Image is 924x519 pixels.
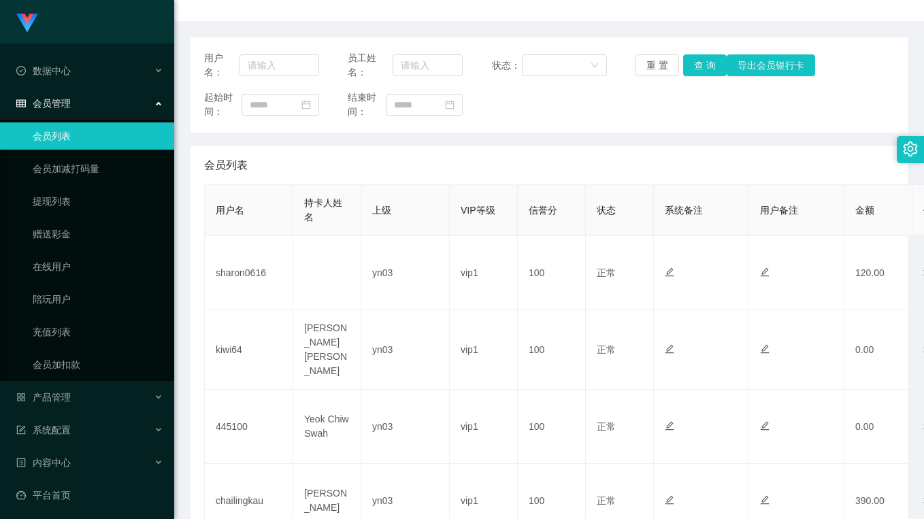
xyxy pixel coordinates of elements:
td: sharon0616 [205,236,293,310]
span: 数据中心 [16,65,71,76]
td: vip1 [450,236,518,310]
i: 图标: calendar [301,100,311,110]
span: 员工姓名： [348,51,393,80]
span: 结束时间： [348,90,385,119]
a: 提现列表 [33,188,163,215]
i: 图标: profile [16,458,26,467]
span: 会员管理 [16,98,71,109]
td: 100 [518,310,586,390]
i: 图标: form [16,425,26,435]
span: 用户备注 [760,205,798,216]
td: Yeok Chiw Swah [293,390,361,464]
span: 起始时间： [204,90,242,119]
span: VIP等级 [461,205,495,216]
td: 0.00 [844,310,912,390]
i: 图标: edit [665,495,674,505]
span: 用户名： [204,51,240,80]
button: 重 置 [636,54,679,76]
td: [PERSON_NAME] [PERSON_NAME] [293,310,361,390]
span: 状态 [597,205,616,216]
td: 100 [518,390,586,464]
span: 正常 [597,267,616,278]
span: 正常 [597,495,616,506]
a: 陪玩用户 [33,286,163,313]
input: 请输入 [240,54,319,76]
img: logo.9652507e.png [16,14,38,33]
a: 图标: dashboard平台首页 [16,482,163,509]
td: yn03 [361,390,450,464]
a: 在线用户 [33,253,163,280]
span: 系统配置 [16,424,71,435]
span: 正常 [597,421,616,432]
td: 100 [518,236,586,310]
span: 用户名 [216,205,244,216]
td: yn03 [361,310,450,390]
span: 状态： [492,58,522,73]
td: yn03 [361,236,450,310]
i: 图标: edit [760,344,770,354]
i: 图标: down [591,61,599,71]
span: 信誉分 [529,205,557,216]
i: 图标: edit [760,267,770,277]
td: 120.00 [844,236,912,310]
td: 445100 [205,390,293,464]
td: vip1 [450,310,518,390]
i: 图标: edit [665,267,674,277]
i: 图标: calendar [445,100,455,110]
i: 图标: edit [665,344,674,354]
i: 图标: edit [665,421,674,431]
a: 赠送彩金 [33,220,163,248]
i: 图标: setting [903,141,918,156]
span: 持卡人姓名 [304,197,342,222]
button: 导出会员银行卡 [727,54,815,76]
a: 会员加扣款 [33,351,163,378]
span: 金额 [855,205,874,216]
a: 充值列表 [33,318,163,346]
span: 上级 [372,205,391,216]
i: 图标: table [16,99,26,108]
span: 会员列表 [204,157,248,173]
td: 0.00 [844,390,912,464]
i: 图标: appstore-o [16,392,26,402]
input: 请输入 [393,54,463,76]
td: vip1 [450,390,518,464]
i: 图标: edit [760,421,770,431]
i: 图标: check-circle-o [16,66,26,76]
i: 图标: edit [760,495,770,505]
span: 内容中心 [16,457,71,468]
button: 查 询 [683,54,727,76]
span: 系统备注 [665,205,703,216]
span: 产品管理 [16,392,71,403]
span: 正常 [597,344,616,355]
td: kiwi64 [205,310,293,390]
a: 会员加减打码量 [33,155,163,182]
a: 会员列表 [33,122,163,150]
